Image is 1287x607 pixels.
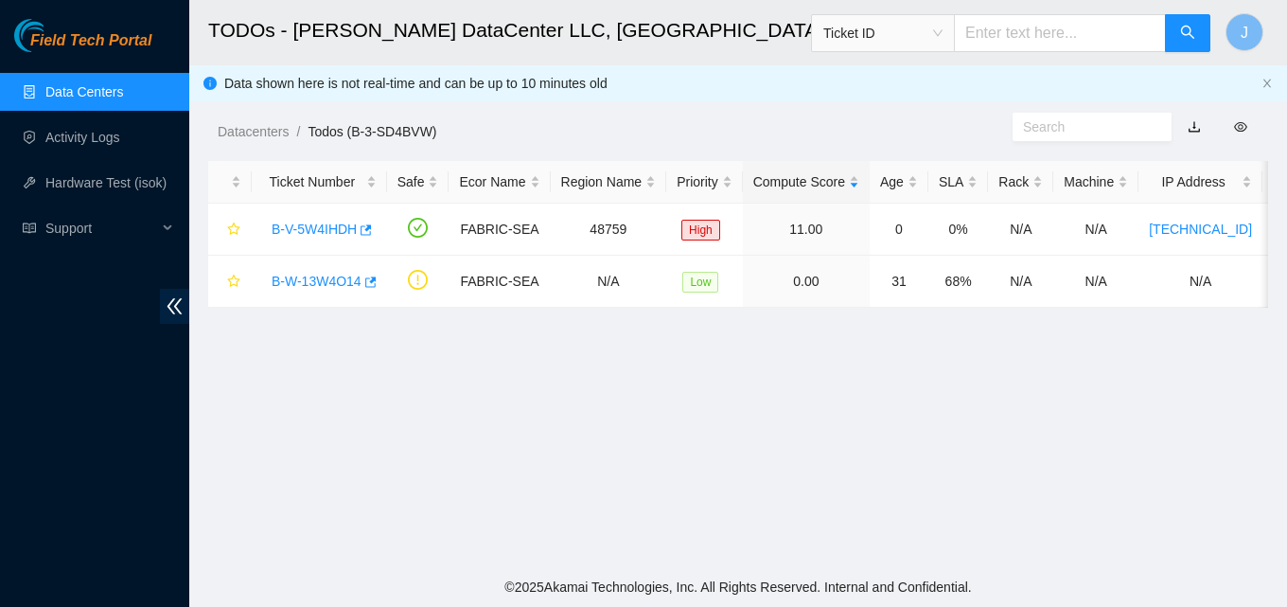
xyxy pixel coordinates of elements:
[1261,78,1273,89] span: close
[408,218,428,238] span: check-circle
[1188,119,1201,134] a: download
[30,32,151,50] span: Field Tech Portal
[227,275,240,290] span: star
[14,19,96,52] img: Akamai Technologies
[870,256,928,308] td: 31
[45,175,167,190] a: Hardware Test (isok)
[449,204,550,256] td: FABRIC-SEA
[218,124,289,139] a: Datacenters
[45,130,120,145] a: Activity Logs
[743,256,870,308] td: 0.00
[23,222,36,235] span: read
[45,84,123,99] a: Data Centers
[988,204,1053,256] td: N/A
[682,272,718,293] span: Low
[1180,25,1195,43] span: search
[551,256,667,308] td: N/A
[272,274,361,289] a: B-W-13W4O14
[1053,204,1138,256] td: N/A
[1053,256,1138,308] td: N/A
[681,220,720,241] span: High
[160,289,189,324] span: double-left
[551,204,667,256] td: 48759
[1173,112,1215,142] button: download
[743,204,870,256] td: 11.00
[1165,14,1210,52] button: search
[219,214,241,244] button: star
[1138,256,1262,308] td: N/A
[1149,222,1252,237] a: [TECHNICAL_ID]
[1023,116,1146,137] input: Search
[272,222,357,237] a: B-V-5W4IHDH
[408,270,428,290] span: exclamation-circle
[1225,13,1263,51] button: J
[189,567,1287,607] footer: © 2025 Akamai Technologies, Inc. All Rights Reserved. Internal and Confidential.
[928,204,988,256] td: 0%
[1241,21,1248,45] span: J
[227,223,240,238] span: star
[954,14,1166,52] input: Enter text here...
[870,204,928,256] td: 0
[1261,78,1273,90] button: close
[296,124,300,139] span: /
[449,256,550,308] td: FABRIC-SEA
[14,34,151,59] a: Akamai TechnologiesField Tech Portal
[308,124,436,139] a: Todos (B-3-SD4BVW)
[988,256,1053,308] td: N/A
[928,256,988,308] td: 68%
[45,209,157,247] span: Support
[1234,120,1247,134] span: eye
[219,266,241,296] button: star
[823,19,943,47] span: Ticket ID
